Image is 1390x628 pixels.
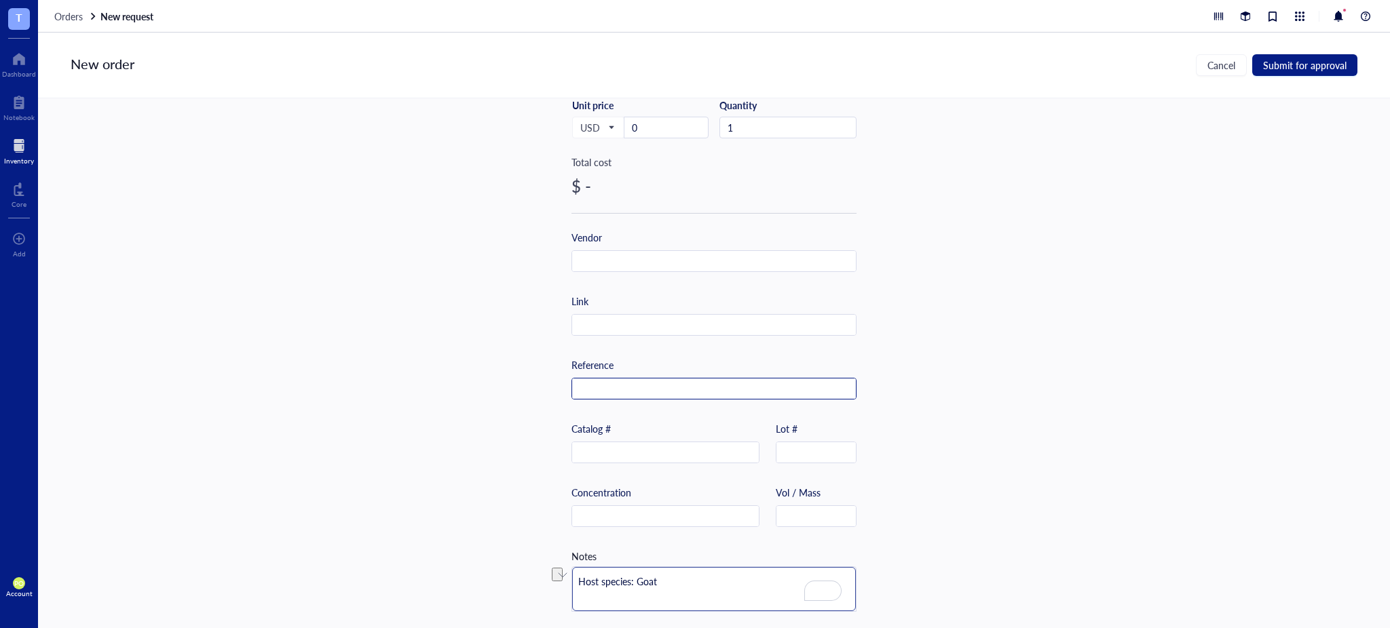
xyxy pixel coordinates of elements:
div: Notebook [3,113,35,121]
div: Concentration [571,485,631,500]
span: PO [14,579,24,587]
div: Quantity [719,99,857,111]
div: New order [71,54,134,76]
div: $ - [571,175,857,197]
div: Dashboard [2,70,36,78]
a: Inventory [4,135,34,165]
div: Add [13,250,26,258]
div: Unit price [572,99,657,111]
button: Cancel [1196,54,1247,76]
div: Core [12,200,26,208]
div: Vendor [571,230,602,245]
span: Cancel [1207,60,1235,71]
div: Vol / Mass [776,485,821,500]
span: Orders [54,9,83,23]
div: Catalog # [571,421,611,436]
textarea: To enrich screen reader interactions, please activate Accessibility in Grammarly extension settings [572,567,856,611]
div: Account [6,589,33,597]
div: Inventory [4,157,34,165]
button: Submit for approval [1252,54,1357,76]
div: Lot # [776,421,797,436]
span: USD [580,121,614,134]
a: Core [12,178,26,208]
div: Notes [571,549,597,564]
a: Orders [54,10,98,22]
div: Total cost [571,155,857,170]
a: New request [100,10,156,22]
span: Submit for approval [1263,60,1347,71]
a: Notebook [3,92,35,121]
a: Dashboard [2,48,36,78]
span: T [16,9,22,26]
div: Link [571,294,588,309]
div: Reference [571,357,614,372]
